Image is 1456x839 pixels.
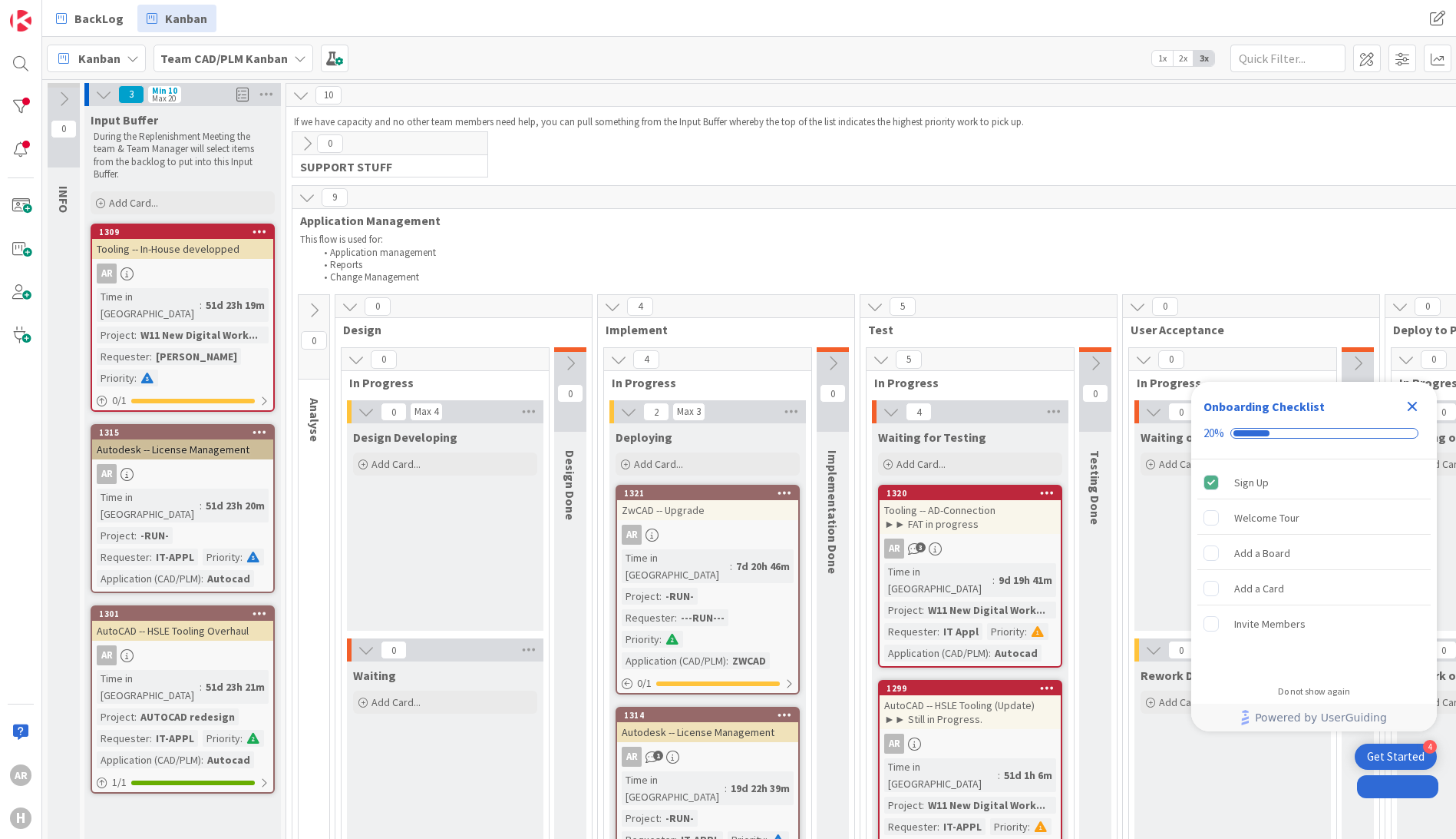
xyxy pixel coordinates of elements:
div: Checklist items [1191,459,1437,675]
span: 1 / 1 [112,774,127,791]
span: Add Card... [634,457,683,471]
div: Invite Members is incomplete. [1197,607,1431,641]
div: AR [880,734,1061,754]
a: Powered by UserGuiding [1199,704,1429,731]
div: 1309 [92,225,273,239]
span: 0 / 1 [637,675,652,691]
div: Open Get Started checklist, remaining modules: 4 [1355,744,1437,770]
div: Application (CAD/PLM) [97,570,201,587]
span: Add Card... [371,457,421,471]
div: 20% [1203,426,1224,440]
div: AutoCAD -- HSLE Tooling (Update) ►► Still in Progress. [880,695,1061,729]
div: 1299 [886,683,1061,694]
div: Priority [987,623,1025,640]
div: 51d 23h 21m [202,678,269,695]
div: AR [884,539,904,559]
span: 2x [1173,51,1194,66]
div: 1320 [886,488,1061,499]
div: IT-APPL [152,730,198,747]
span: 0 [1421,350,1447,369]
b: Team CAD/PLM Kanban [160,51,288,66]
span: 4 [633,350,659,369]
span: Design Developing [353,429,457,445]
span: : [989,645,991,662]
span: : [134,327,137,343]
div: Checklist Container [1191,382,1437,731]
div: Checklist progress: 20% [1203,426,1425,440]
div: 1320 [880,486,1061,500]
span: : [200,497,202,514]
div: IT Appl [939,623,982,640]
div: Priority [990,818,1028,835]
div: Close Checklist [1400,394,1425,419]
span: : [659,631,662,648]
span: INFO [56,186,71,213]
span: User Acceptance [1131,322,1360,337]
span: 0 [317,134,343,153]
span: 0 [1082,384,1108,403]
div: Application (CAD/PLM) [97,751,201,768]
div: 1301 [92,607,273,621]
span: : [150,549,152,565]
div: Time in [GEOGRAPHIC_DATA] [97,489,200,522]
div: 1/1 [92,773,273,792]
div: 1299 [880,681,1061,695]
span: Add Card... [1159,695,1208,709]
a: 1315Autodesk -- License ManagementARTime in [GEOGRAPHIC_DATA]:51d 23h 20mProject:-RUN-Requester:I... [91,424,275,593]
span: : [240,549,243,565]
span: 0 [1152,297,1178,316]
div: AutoCAD -- HSLE Tooling Overhaul [92,621,273,641]
span: Test [868,322,1098,337]
span: In Progress [1137,375,1317,390]
a: BackLog [47,5,133,32]
div: Autocad [203,751,254,768]
span: Waiting for Testing [878,429,986,445]
div: Add a Card is incomplete. [1197,572,1431,605]
div: W11 New Digital Work... [924,602,1049,618]
div: AR [97,645,117,665]
span: : [1028,818,1030,835]
div: Priority [622,631,659,648]
span: 3 [118,85,144,104]
span: 0 [371,350,397,369]
span: Testing Done [1088,450,1103,525]
a: 1309Tooling -- In-House developpedARTime in [GEOGRAPHIC_DATA]:51d 23h 19mProject:W11 New Digital ... [91,224,275,412]
div: Priority [203,549,240,565]
div: Sign Up [1234,473,1269,492]
div: Time in [GEOGRAPHIC_DATA] [884,563,992,597]
div: 1321 [624,488,798,499]
span: : [659,810,662,827]
div: Time in [GEOGRAPHIC_DATA] [884,758,998,792]
span: : [134,370,137,386]
span: Deploying [616,429,672,445]
div: AR [884,734,904,754]
div: Project [97,327,134,343]
div: 7d 20h 46m [732,558,794,575]
div: 1314 [617,708,798,722]
div: 1299AutoCAD -- HSLE Tooling (Update) ►► Still in Progress. [880,681,1061,729]
div: 1301 [99,609,273,619]
div: AR [622,525,642,545]
span: : [150,730,152,747]
div: Autocad [991,645,1042,662]
div: 1315 [99,427,273,438]
span: : [201,570,203,587]
div: Time in [GEOGRAPHIC_DATA] [622,771,725,805]
span: 3 [916,542,926,552]
div: Project [884,797,922,814]
div: 1314Autodesk -- License Management [617,708,798,742]
div: Application (CAD/PLM) [884,645,989,662]
div: Priority [203,730,240,747]
div: AR [92,645,273,665]
span: 0 [381,641,407,659]
div: Invite Members [1234,615,1306,633]
div: Requester [97,549,150,565]
div: Autodesk -- License Management [617,722,798,742]
span: : [937,623,939,640]
span: : [200,297,202,313]
span: : [998,767,1000,784]
div: Priority [97,370,134,386]
div: 19d 22h 39m [727,780,794,797]
div: Project [884,602,922,618]
div: [PERSON_NAME] [152,348,241,365]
